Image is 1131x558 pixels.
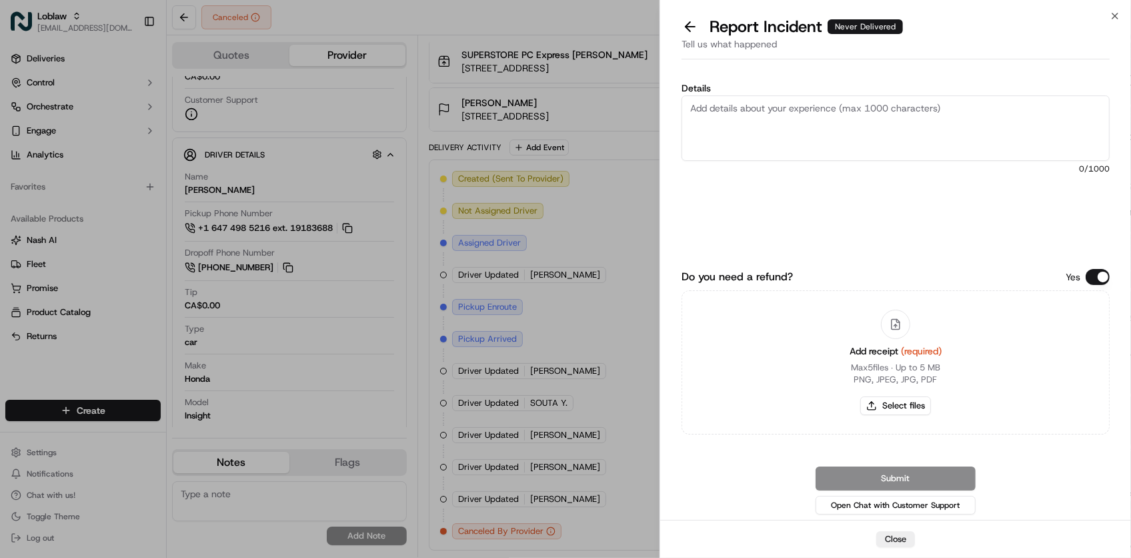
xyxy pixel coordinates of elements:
span: Knowledge Base [27,194,102,207]
p: Report Incident [710,16,903,37]
div: Tell us what happened [682,37,1110,59]
button: Open Chat with Customer Support [816,496,976,515]
button: Start new chat [227,131,243,148]
p: Max 5 files ∙ Up to 5 MB [851,362,941,374]
div: Start new chat [45,127,219,141]
input: Got a question? Start typing here... [35,86,240,100]
span: API Documentation [126,194,214,207]
span: 0 /1000 [682,164,1110,174]
a: Powered byPylon [94,226,161,236]
p: Yes [1066,270,1080,284]
a: 💻API Documentation [107,188,219,212]
p: Welcome 👋 [13,53,243,75]
img: 1736555255976-a54dd68f-1ca7-489b-9aae-adbdc363a1c4 [13,127,37,152]
p: PNG, JPEG, JPG, PDF [854,374,938,386]
div: We're available if you need us! [45,141,169,152]
label: Do you need a refund? [682,269,793,285]
div: 💻 [113,195,123,206]
button: Close [876,531,915,547]
span: (required) [901,345,942,357]
span: Pylon [133,226,161,236]
span: Add receipt [850,345,942,357]
img: Nash [13,13,40,40]
div: Never Delivered [828,19,903,34]
button: Select files [860,396,931,415]
a: 📗Knowledge Base [8,188,107,212]
div: 📗 [13,195,24,206]
label: Details [682,83,1110,93]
